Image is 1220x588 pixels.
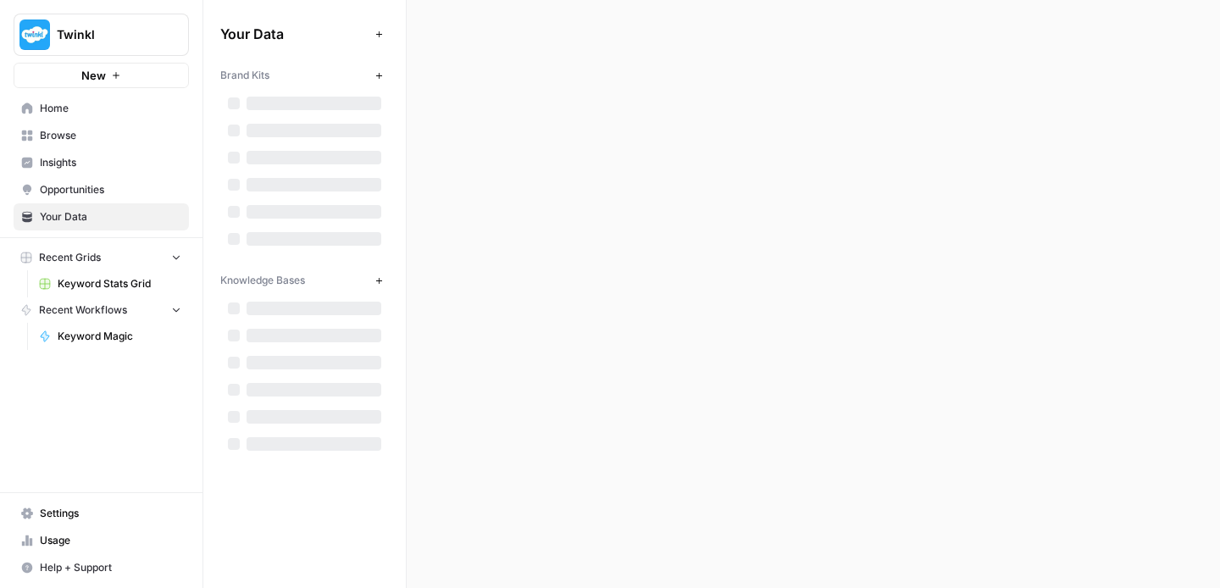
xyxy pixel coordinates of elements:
a: Opportunities [14,176,189,203]
span: Opportunities [40,182,181,197]
a: Keyword Stats Grid [31,270,189,297]
span: Insights [40,155,181,170]
span: Keyword Magic [58,329,181,344]
span: Knowledge Bases [220,273,305,288]
span: Recent Workflows [39,302,127,318]
span: New [81,67,106,84]
a: Your Data [14,203,189,230]
a: Usage [14,527,189,554]
span: Brand Kits [220,68,269,83]
a: Settings [14,500,189,527]
button: Workspace: Twinkl [14,14,189,56]
span: Recent Grids [39,250,101,265]
button: Help + Support [14,554,189,581]
a: Insights [14,149,189,176]
span: Home [40,101,181,116]
span: Your Data [220,24,369,44]
span: Twinkl [57,26,159,43]
button: New [14,63,189,88]
span: Help + Support [40,560,181,575]
button: Recent Grids [14,245,189,270]
a: Home [14,95,189,122]
span: Usage [40,533,181,548]
button: Recent Workflows [14,297,189,323]
a: Keyword Magic [31,323,189,350]
span: Settings [40,506,181,521]
span: Browse [40,128,181,143]
img: Twinkl Logo [19,19,50,50]
span: Keyword Stats Grid [58,276,181,291]
span: Your Data [40,209,181,225]
a: Browse [14,122,189,149]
